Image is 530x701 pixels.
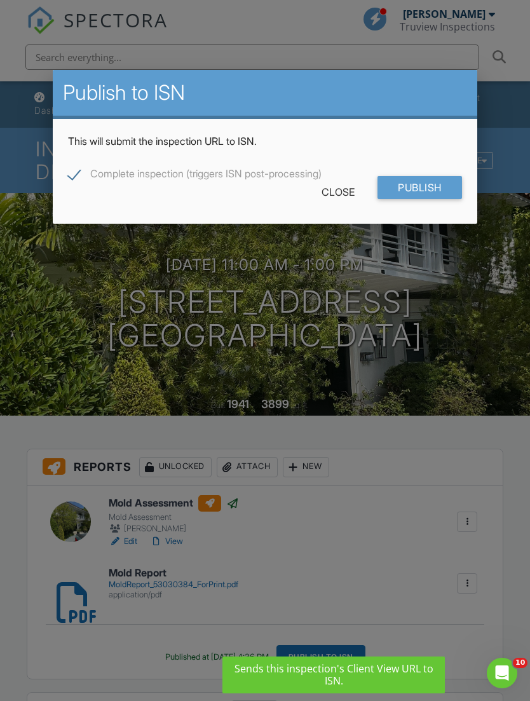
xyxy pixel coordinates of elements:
[487,658,517,688] iframe: Intercom live chat
[63,80,466,105] h2: Publish to ISN
[68,168,322,184] label: Complete inspection (triggers ISN post-processing)
[301,180,375,203] div: Close
[377,176,462,199] input: Publish
[513,658,527,668] span: 10
[68,134,461,148] p: This will submit the inspection URL to ISN.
